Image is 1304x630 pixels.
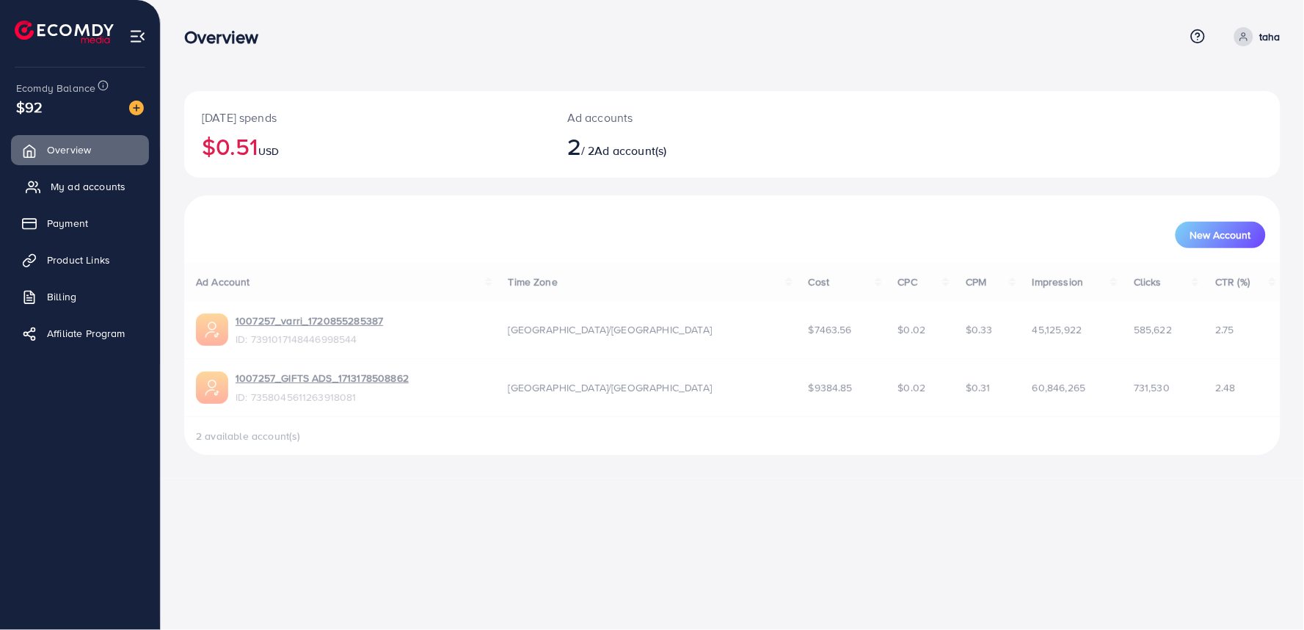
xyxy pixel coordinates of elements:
span: USD [258,144,279,159]
img: logo [15,21,114,43]
a: Payment [11,209,149,238]
a: Billing [11,282,149,311]
img: menu [129,28,146,45]
span: Affiliate Program [47,326,125,341]
span: New Account [1190,230,1251,240]
p: [DATE] spends [202,109,532,126]
span: 2 [567,129,581,163]
a: taha [1228,27,1281,46]
h3: Overview [184,26,270,48]
h2: $0.51 [202,132,532,160]
iframe: Chat [1242,564,1293,619]
span: Payment [47,216,88,231]
span: Billing [47,289,76,304]
span: Overview [47,142,91,157]
span: My ad accounts [51,179,125,194]
a: Product Links [11,245,149,275]
a: Affiliate Program [11,319,149,348]
span: Ad account(s) [595,142,667,159]
span: $92 [16,96,43,117]
span: Ecomdy Balance [16,81,95,95]
button: New Account [1176,222,1266,248]
span: Product Links [47,253,110,267]
img: image [129,101,144,115]
p: Ad accounts [567,109,806,126]
p: taha [1259,28,1281,46]
a: Overview [11,135,149,164]
h2: / 2 [567,132,806,160]
a: My ad accounts [11,172,149,201]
